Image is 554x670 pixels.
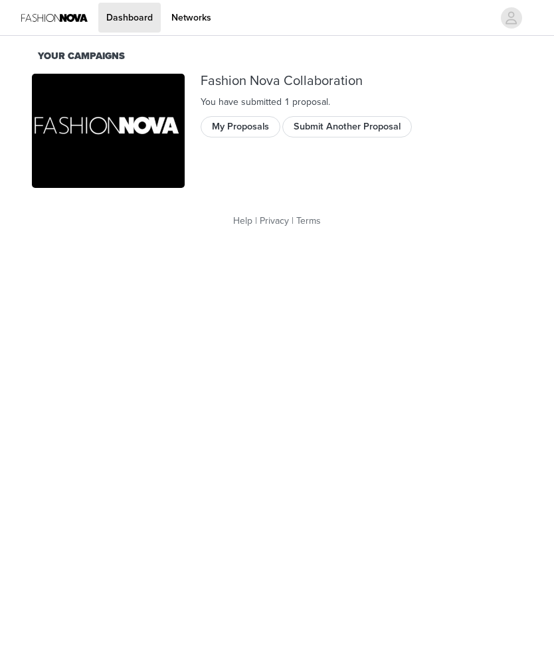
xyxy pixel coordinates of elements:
[163,3,219,33] a: Networks
[296,215,321,226] a: Terms
[201,96,330,108] span: You have submitted 1 proposal .
[98,3,161,33] a: Dashboard
[233,215,252,226] a: Help
[38,49,516,64] div: Your Campaigns
[201,116,280,137] button: My Proposals
[292,215,294,226] span: |
[260,215,289,226] a: Privacy
[255,215,257,226] span: |
[201,74,522,89] div: Fashion Nova Collaboration
[282,116,412,137] button: Submit Another Proposal
[505,7,517,29] div: avatar
[21,3,88,33] img: Fashion Nova Logo
[32,74,185,189] img: Fashion Nova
